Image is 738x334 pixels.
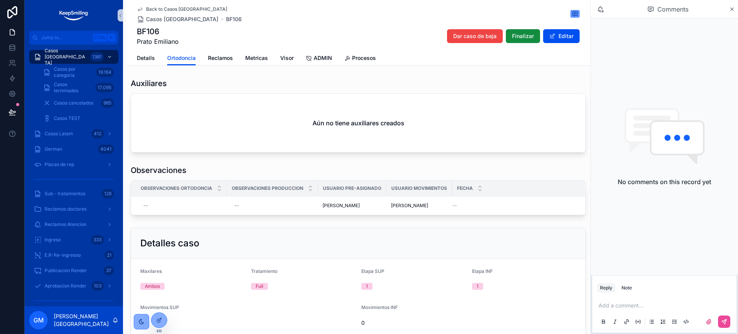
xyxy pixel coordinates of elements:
[140,237,199,249] h2: Detalles caso
[137,51,155,66] a: Details
[312,118,404,128] h2: Aún no tiene auxiliares creados
[29,233,118,247] a: Ingreso333
[90,52,104,61] div: 1381
[93,34,107,42] span: Ctrl
[618,177,711,186] h2: No comments on this record yet
[506,29,540,43] button: Finalizar
[45,252,81,258] span: E.R-Re-ingresoo
[352,54,376,62] span: Procesos
[141,185,212,191] span: Observaciones Ortodoncia
[45,206,86,212] span: Reclamos doctores
[95,83,114,92] div: 17.095
[447,29,503,43] button: Dar caso de baja
[29,50,118,64] a: Casos [GEOGRAPHIC_DATA]1381
[29,127,118,141] a: Casos Latam412
[453,32,497,40] span: Dar caso de baja
[137,6,227,12] a: Back to Casos [GEOGRAPHIC_DATA]
[140,199,222,212] a: --
[280,54,294,62] span: Visor
[45,268,87,274] span: Publicacion Render
[322,203,360,209] span: [PERSON_NAME]
[104,266,114,275] div: 37
[38,111,118,125] a: Casos TEST
[618,283,635,292] button: Note
[512,32,534,40] span: Finalizar
[33,316,44,325] span: GM
[45,48,87,66] span: Casos [GEOGRAPHIC_DATA]
[256,283,263,290] div: Full
[234,203,239,209] div: --
[208,51,233,66] a: Reclamos
[457,185,473,191] span: Fecha
[322,203,382,209] a: [PERSON_NAME]
[38,65,118,79] a: Casos por categoria19.164
[137,26,179,37] h1: BF106
[45,131,73,137] span: Casos Latam
[391,203,447,209] a: [PERSON_NAME]
[344,51,376,66] a: Procesos
[58,9,89,22] img: App logo
[208,54,233,62] span: Reclamos
[143,203,148,209] div: --
[452,203,457,209] span: --
[108,35,115,41] span: K
[98,145,114,154] div: 4041
[366,283,368,290] div: 1
[29,218,118,231] a: Reclamos Atencion
[137,37,179,46] span: Prato Emiliano
[477,283,479,290] div: 1
[391,185,447,191] span: Usuario Movimientos
[102,189,114,198] div: 128
[146,15,218,23] span: Casos [GEOGRAPHIC_DATA]
[91,235,104,244] div: 333
[131,78,167,89] h1: Auxiliares
[226,15,242,23] a: BF106
[54,81,92,94] span: Casos terminados
[306,51,332,66] a: ADMIN
[91,129,104,138] div: 412
[105,251,114,260] div: 21
[361,304,398,310] span: Movimientos INF
[145,283,160,290] div: Ambos
[29,202,118,216] a: Reclamos doctores
[232,185,303,191] span: Observaciones Produccion
[140,304,179,310] span: Movimientos SUP
[245,51,268,66] a: Metricas
[45,191,85,197] span: Sub - tratamientos
[54,100,93,106] span: Casos cancelados
[41,35,90,41] span: Jump to...
[131,165,186,176] h1: Observaciones
[101,98,114,108] div: 985
[137,54,155,62] span: Details
[597,283,615,292] button: Reply
[361,319,576,327] span: 0
[54,312,112,328] p: [PERSON_NAME][GEOGRAPHIC_DATA]
[140,268,162,274] span: Maxilares
[146,6,227,12] span: Back to Casos [GEOGRAPHIC_DATA]
[137,15,218,23] a: Casos [GEOGRAPHIC_DATA]
[45,146,62,152] span: German
[29,158,118,171] a: Placas de rep
[245,54,268,62] span: Metricas
[45,221,86,228] span: Reclamos Atencion
[29,279,118,293] a: Aprobacion Render103
[391,203,428,209] span: [PERSON_NAME]
[167,54,196,62] span: Ortodoncia
[29,248,118,262] a: E.R-Re-ingresoo21
[280,51,294,66] a: Visor
[54,115,80,121] span: Casos TEST
[323,185,381,191] span: Usuario Pre-Asignado
[452,203,575,209] a: --
[251,268,278,274] span: Tratamiento
[54,66,93,78] span: Casos por categoria
[38,96,118,110] a: Casos cancelados985
[472,268,493,274] span: Etapa INF
[361,268,384,274] span: Etapa SUP
[29,142,118,156] a: German4041
[314,54,332,62] span: ADMIN
[167,51,196,66] a: Ortodoncia
[45,161,74,168] span: Placas de rep
[45,283,86,289] span: Aprobacion Render
[543,29,580,43] button: Editar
